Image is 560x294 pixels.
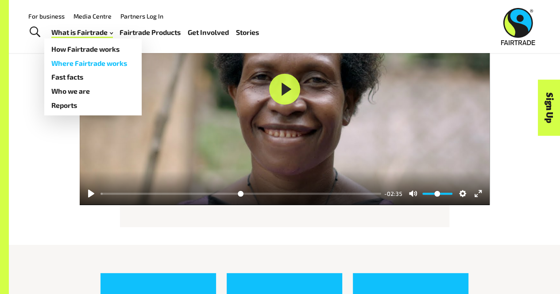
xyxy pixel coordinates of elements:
[73,12,112,20] a: Media Centre
[236,26,259,38] a: Stories
[51,26,113,38] a: What is Fairtrade
[422,190,452,198] input: Volume
[44,70,142,84] a: Fast facts
[44,56,142,70] a: Where Fairtrade works
[44,98,142,112] a: Reports
[269,74,300,105] button: Play, Fairtrade empower farmers and workers
[28,12,65,20] a: For business
[44,42,142,56] a: How Fairtrade works
[84,187,98,201] button: Play, Fairtrade empower farmers and workers
[24,21,46,43] a: Toggle Search
[100,190,381,198] input: Seek
[120,26,181,38] a: Fairtrade Products
[382,189,405,199] div: Current time
[188,26,229,38] a: Get Involved
[44,84,142,98] a: Who we are
[120,12,163,20] a: Partners Log In
[501,8,535,45] img: Fairtrade Australia New Zealand logo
